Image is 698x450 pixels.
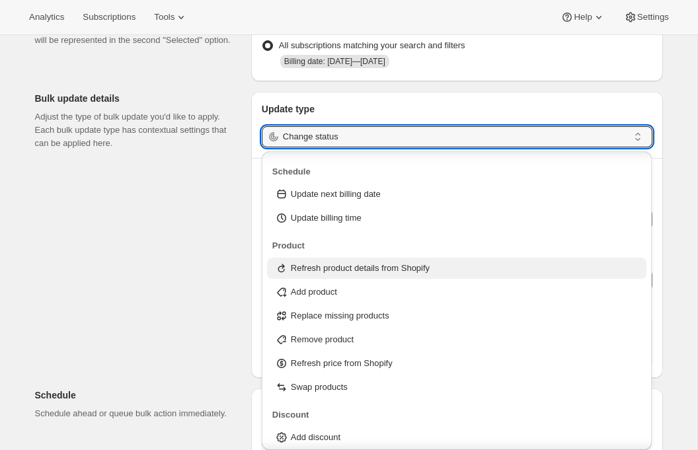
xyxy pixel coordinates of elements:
[35,92,241,105] p: Bulk update details
[291,188,381,201] p: Update next billing date
[616,8,677,26] button: Settings
[272,241,305,250] span: Product
[291,357,393,370] p: Refresh price from Shopify
[83,12,136,22] span: Subscriptions
[291,431,340,444] p: Add discount
[284,57,385,66] span: Billing date: Oct 1, 2025—Oct 31, 2025
[291,211,362,225] p: Update billing time
[21,8,72,26] button: Analytics
[291,309,389,322] p: Replace missing products
[35,407,241,420] p: Schedule ahead or queue bulk action immediately.
[637,12,669,22] span: Settings
[154,12,174,22] span: Tools
[75,8,143,26] button: Subscriptions
[291,285,337,299] p: Add product
[291,333,354,346] p: Remove product
[262,102,652,116] p: Update type
[279,40,465,50] span: All subscriptions matching your search and filters
[553,8,613,26] button: Help
[291,262,430,275] p: Refresh product details from Shopify
[272,410,309,420] span: Discount
[291,381,348,394] p: Swap products
[35,110,241,150] p: Adjust the type of bulk update you'd like to apply. Each bulk update type has contextual settings...
[146,8,196,26] button: Tools
[29,12,64,22] span: Analytics
[574,12,592,22] span: Help
[35,389,241,402] p: Schedule
[272,167,311,176] span: Schedule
